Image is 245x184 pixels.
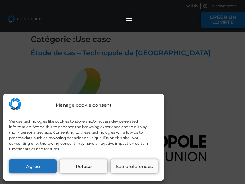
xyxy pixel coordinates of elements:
[56,102,111,109] div: Manage cookie consent
[9,98,21,110] img: Testeum.com - Application crowdtesting platform
[60,159,107,173] button: Refuse
[9,159,57,173] button: Agree
[9,119,157,152] div: We use technologies like cookies to store and/or access device-related information. We do this to...
[111,159,158,173] button: See preferences
[124,13,134,23] div: Permuter le menu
